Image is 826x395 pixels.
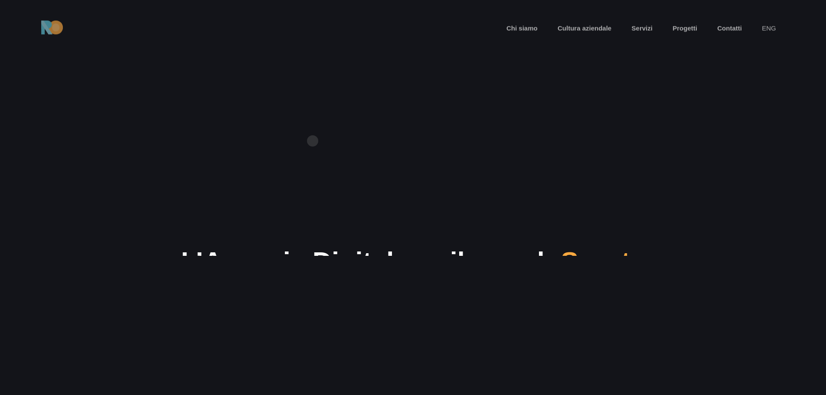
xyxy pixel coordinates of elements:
[557,24,612,34] a: Cultura aziendale
[127,217,699,268] div: On
[761,24,777,34] a: eng
[716,24,743,34] a: Contatti
[561,246,630,276] span: Sport
[127,248,699,274] div: L’Agenzia Digital per il mondo e
[506,24,539,34] a: Chi siamo
[127,163,699,213] div: Agenzia Digital Ride
[631,24,653,34] a: Servizi
[359,281,467,311] span: Lifestyle
[672,24,698,34] a: Progetti
[41,20,63,34] img: Ride On Agency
